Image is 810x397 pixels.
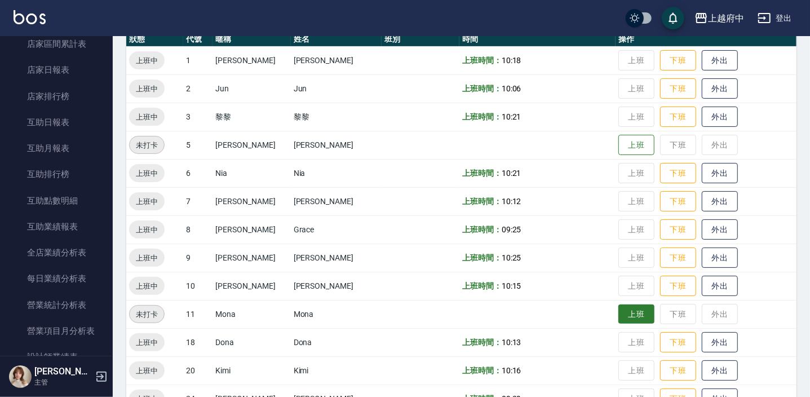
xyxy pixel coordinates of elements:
[129,337,165,349] span: 上班中
[462,281,502,290] b: 上班時間：
[183,74,213,103] td: 2
[213,272,290,300] td: [PERSON_NAME]
[5,214,108,240] a: 互助業績報表
[660,276,696,297] button: 下班
[382,32,459,47] th: 班別
[702,360,738,381] button: 外出
[702,191,738,212] button: 外出
[462,366,502,375] b: 上班時間：
[459,32,616,47] th: 時間
[213,131,290,159] td: [PERSON_NAME]
[5,109,108,135] a: 互助日報表
[129,167,165,179] span: 上班中
[708,11,744,25] div: 上越府中
[502,225,521,234] span: 09:25
[130,308,164,320] span: 未打卡
[291,46,382,74] td: [PERSON_NAME]
[462,197,502,206] b: 上班時間：
[502,169,521,178] span: 10:21
[213,300,290,328] td: Mona
[660,219,696,240] button: 下班
[183,32,213,47] th: 代號
[462,56,502,65] b: 上班時間：
[183,46,213,74] td: 1
[753,8,796,29] button: 登出
[14,10,46,24] img: Logo
[129,111,165,123] span: 上班中
[213,46,290,74] td: [PERSON_NAME]
[291,356,382,385] td: Kimi
[5,292,108,318] a: 營業統計分析表
[702,332,738,353] button: 外出
[702,78,738,99] button: 外出
[702,50,738,71] button: 外出
[502,197,521,206] span: 10:12
[462,112,502,121] b: 上班時間：
[702,276,738,297] button: 外出
[502,338,521,347] span: 10:13
[291,244,382,272] td: [PERSON_NAME]
[662,7,684,29] button: save
[129,365,165,377] span: 上班中
[462,84,502,93] b: 上班時間：
[291,328,382,356] td: Dona
[291,131,382,159] td: [PERSON_NAME]
[660,50,696,71] button: 下班
[5,266,108,292] a: 每日業績分析表
[129,83,165,95] span: 上班中
[702,248,738,268] button: 外出
[462,253,502,262] b: 上班時間：
[183,187,213,215] td: 7
[213,244,290,272] td: [PERSON_NAME]
[129,280,165,292] span: 上班中
[5,135,108,161] a: 互助月報表
[502,281,521,290] span: 10:15
[183,244,213,272] td: 9
[5,31,108,57] a: 店家區間累計表
[660,191,696,212] button: 下班
[291,300,382,328] td: Mona
[660,107,696,127] button: 下班
[9,365,32,388] img: Person
[702,107,738,127] button: 外出
[183,103,213,131] td: 3
[129,224,165,236] span: 上班中
[129,252,165,264] span: 上班中
[291,74,382,103] td: Jun
[183,215,213,244] td: 8
[183,356,213,385] td: 20
[126,32,183,47] th: 狀態
[183,328,213,356] td: 18
[5,240,108,266] a: 全店業績分析表
[213,159,290,187] td: Nia
[5,83,108,109] a: 店家排行榜
[213,356,290,385] td: Kimi
[690,7,749,30] button: 上越府中
[618,135,654,156] button: 上班
[5,344,108,370] a: 設計師業績表
[462,169,502,178] b: 上班時間：
[660,163,696,184] button: 下班
[213,215,290,244] td: [PERSON_NAME]
[183,300,213,328] td: 11
[129,55,165,67] span: 上班中
[213,32,290,47] th: 暱稱
[5,57,108,83] a: 店家日報表
[616,32,796,47] th: 操作
[129,196,165,208] span: 上班中
[213,74,290,103] td: Jun
[291,187,382,215] td: [PERSON_NAME]
[702,219,738,240] button: 外出
[291,159,382,187] td: Nia
[130,139,164,151] span: 未打卡
[5,318,108,344] a: 營業項目月分析表
[502,366,521,375] span: 10:16
[660,78,696,99] button: 下班
[502,253,521,262] span: 10:25
[502,84,521,93] span: 10:06
[291,32,382,47] th: 姓名
[5,188,108,214] a: 互助點數明細
[291,103,382,131] td: 黎黎
[34,366,92,377] h5: [PERSON_NAME]
[5,161,108,187] a: 互助排行榜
